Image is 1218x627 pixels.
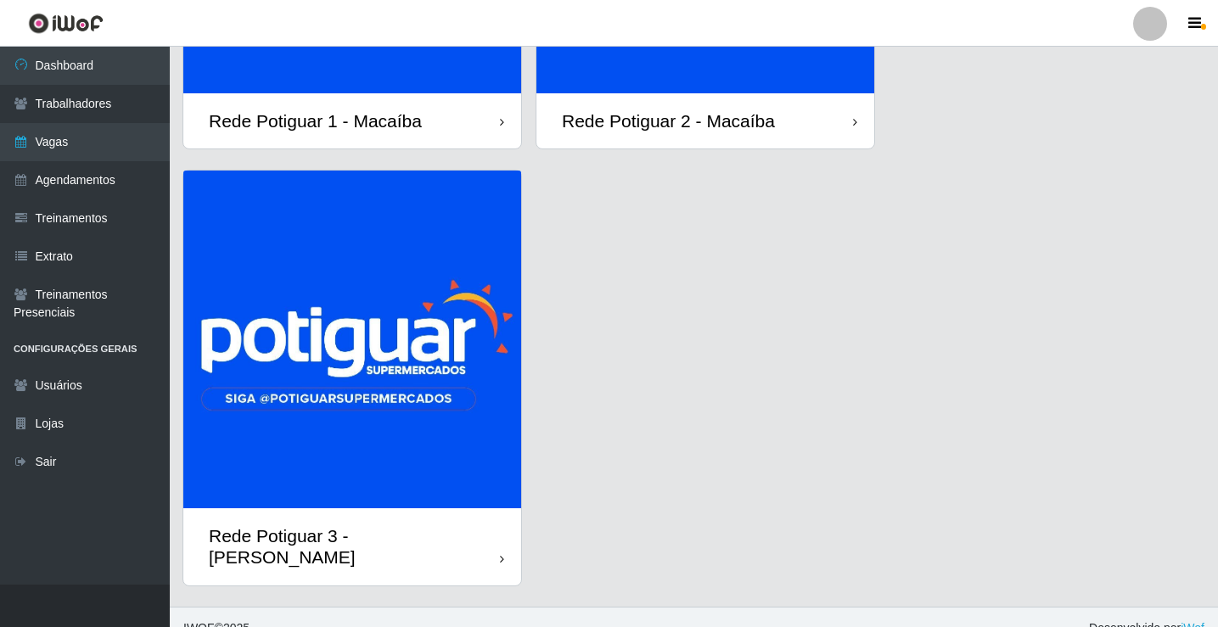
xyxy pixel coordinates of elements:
img: cardImg [183,171,521,508]
a: Rede Potiguar 3 - [PERSON_NAME] [183,171,521,585]
div: Rede Potiguar 3 - [PERSON_NAME] [209,525,500,568]
div: Rede Potiguar 2 - Macaíba [562,110,775,132]
div: Rede Potiguar 1 - Macaíba [209,110,422,132]
img: CoreUI Logo [28,13,104,34]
